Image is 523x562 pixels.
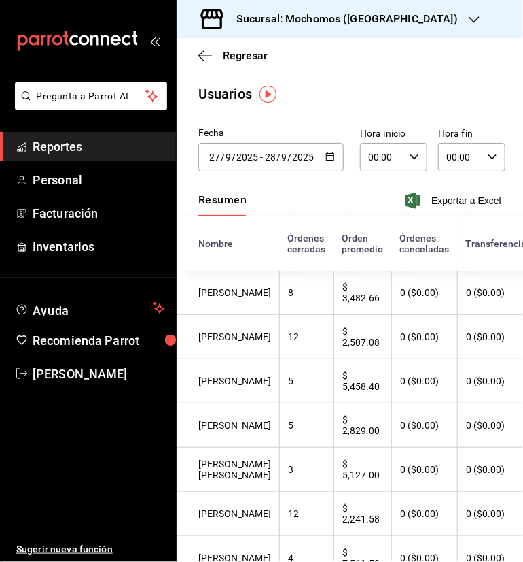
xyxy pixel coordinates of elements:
[232,152,236,163] span: /
[333,448,391,492] th: $ 5,127.00
[236,152,259,163] input: Year
[198,49,268,62] button: Regresar
[209,152,221,163] input: Day
[33,300,147,316] span: Ayuda
[149,35,160,46] button: open_drawer_menu
[221,152,225,163] span: /
[279,448,333,492] th: 3
[281,152,288,163] input: Month
[333,271,391,315] th: $ 3,482.66
[198,193,247,216] div: navigation tabs
[10,99,167,113] a: Pregunta a Parrot AI
[279,271,333,315] th: 8
[198,126,344,140] div: Fecha
[391,271,457,315] th: 0 ($0.00)
[37,89,146,103] span: Pregunta a Parrot AI
[279,216,333,271] th: Órdenes cerradas
[408,193,501,209] button: Exportar a Excel
[15,82,167,110] button: Pregunta a Parrot AI
[177,271,279,315] th: [PERSON_NAME]
[33,331,165,350] span: Recomienda Parrot
[223,49,268,62] span: Regresar
[438,129,505,139] label: Hora fin
[264,152,276,163] input: Day
[276,152,281,163] span: /
[391,216,457,271] th: Órdenes canceladas
[226,11,458,27] h3: Sucursal: Mochomos ([GEOGRAPHIC_DATA])
[288,152,292,163] span: /
[279,492,333,536] th: 12
[198,193,247,216] button: Resumen
[333,359,391,403] th: $ 5,458.40
[391,448,457,492] th: 0 ($0.00)
[360,129,427,139] label: Hora inicio
[391,403,457,448] th: 0 ($0.00)
[333,492,391,536] th: $ 2,241.58
[33,237,165,256] span: Inventarios
[33,204,165,222] span: Facturación
[33,171,165,189] span: Personal
[177,403,279,448] th: [PERSON_NAME]
[177,216,279,271] th: Nombre
[177,448,279,492] th: [PERSON_NAME] [PERSON_NAME]
[279,403,333,448] th: 5
[333,315,391,359] th: $ 2,507.08
[333,403,391,448] th: $ 2,829.00
[279,359,333,403] th: 5
[391,359,457,403] th: 0 ($0.00)
[177,492,279,536] th: [PERSON_NAME]
[33,137,165,156] span: Reportes
[333,216,391,271] th: Orden promedio
[259,86,276,103] img: Tooltip marker
[177,359,279,403] th: [PERSON_NAME]
[198,84,252,104] div: Usuarios
[33,365,165,383] span: [PERSON_NAME]
[391,492,457,536] th: 0 ($0.00)
[391,315,457,359] th: 0 ($0.00)
[279,315,333,359] th: 12
[292,152,315,163] input: Year
[177,315,279,359] th: [PERSON_NAME]
[260,152,263,163] span: -
[225,152,232,163] input: Month
[16,542,165,557] span: Sugerir nueva función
